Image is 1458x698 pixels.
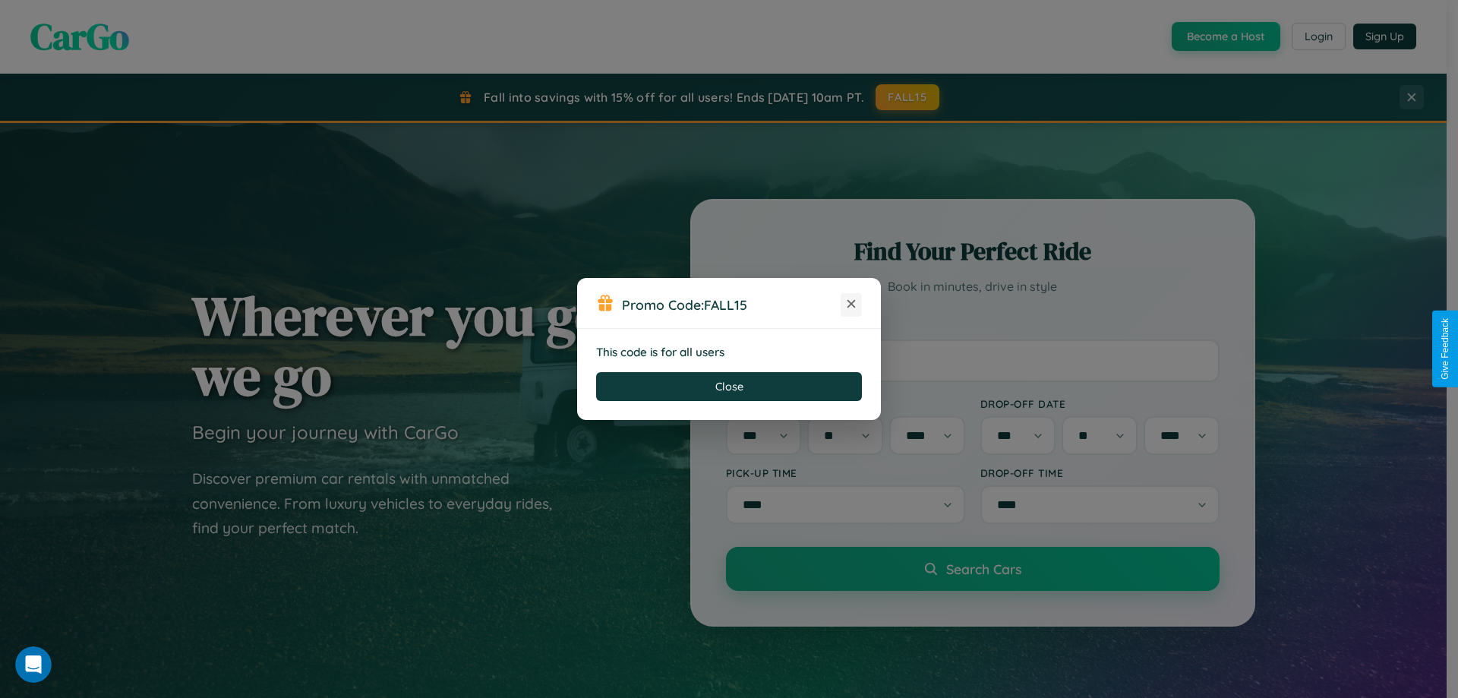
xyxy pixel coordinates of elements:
button: Close [596,372,862,401]
div: Give Feedback [1440,318,1450,380]
iframe: Intercom live chat [15,646,52,683]
strong: This code is for all users [596,345,724,359]
h3: Promo Code: [622,296,841,313]
b: FALL15 [704,296,747,313]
